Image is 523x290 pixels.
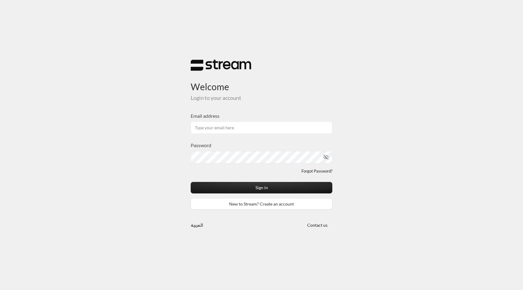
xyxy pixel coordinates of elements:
[321,152,331,162] button: toggle password visibility
[191,71,332,92] h3: Welcome
[191,142,211,149] label: Password
[191,198,332,209] a: New to Stream? Create an account
[191,112,219,120] label: Email address
[301,168,332,174] a: Forgot Password?
[302,222,332,228] a: Contact us
[302,219,332,231] button: Contact us
[191,59,251,71] img: Stream Logo
[191,121,332,134] input: Type your email here
[191,182,332,193] button: Sign in
[191,95,332,101] h5: Login to your account
[191,219,203,231] a: العربية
